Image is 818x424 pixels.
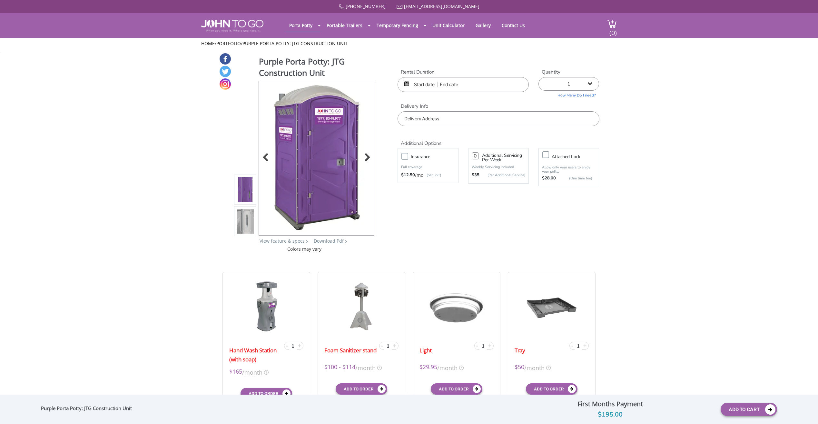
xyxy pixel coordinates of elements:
span: /month [437,363,458,372]
a: How Many Do I need? [538,91,599,98]
a: Unit Calculator [428,19,469,32]
span: - [286,342,288,349]
button: Add to order [241,388,292,399]
strong: $28.00 [542,175,556,182]
span: + [393,342,396,349]
a: Foam Sanitizer stand [324,346,377,355]
a: Hand Wash Station (with soap) [229,346,282,364]
a: Contact Us [497,19,530,32]
span: - [571,342,573,349]
button: Add to order [431,383,482,395]
a: Tray [515,346,525,355]
span: $165 [229,367,242,377]
span: $50 [515,363,524,372]
div: Purple Porta Potty: JTG Construction Unit [41,405,135,414]
img: cart a [607,20,617,28]
div: Colors may vary [234,246,375,252]
img: 17 [347,280,376,332]
input: 0 [472,152,479,159]
div: $195.00 [505,409,716,420]
img: JOHN to go [201,20,263,32]
a: Temporary Fencing [372,19,423,32]
a: Download Pdf [314,238,344,244]
p: Full coverage [401,164,455,170]
img: icon [264,370,269,375]
span: /month [242,367,262,377]
span: /month [355,363,376,372]
h2: Additional Options [398,133,599,146]
p: Weekly Servicing Included [472,165,525,169]
a: Portable Trailers [322,19,367,32]
img: icon [377,366,382,370]
img: Call [339,4,344,10]
h3: Additional Servicing Per Week [482,153,525,162]
p: (per unit) [423,172,441,178]
img: right arrow icon [306,240,308,243]
h3: Insurance [411,153,461,161]
label: Delivery Info [398,103,599,110]
p: Allow only your users to enjoy your potty. [542,165,596,174]
a: [EMAIL_ADDRESS][DOMAIN_NAME] [404,3,479,9]
img: icon [546,366,551,370]
span: - [476,342,478,349]
img: chevron.png [345,240,347,243]
img: 17 [419,280,493,332]
strong: $12.50 [401,172,415,178]
input: Delivery Address [398,111,599,126]
a: Gallery [471,19,496,32]
span: $100 - $114 [324,363,355,372]
button: Add to order [526,383,577,395]
span: - [381,342,383,349]
img: Product [237,145,254,297]
button: Add To Cart [721,403,777,416]
h1: Purple Porta Potty: JTG Construction Unit [259,56,375,80]
label: Quantity [538,69,599,76]
a: Home [201,40,215,46]
img: Product [268,81,365,233]
img: Mail [397,5,403,9]
img: Product [237,114,254,266]
div: /mo [401,172,455,178]
a: Facebook [220,53,231,65]
span: + [583,342,586,349]
span: (0) [609,23,617,37]
span: + [298,342,301,349]
p: {One time fee} [559,175,592,182]
img: icon [459,366,464,370]
a: Portfolio [216,40,241,46]
a: Porta Potty [284,19,317,32]
a: Purple Porta Potty: JTG Construction Unit [242,40,348,46]
img: 17 [526,280,577,332]
h3: Attached lock [552,153,602,161]
p: (Per Additional Service) [479,173,525,177]
a: [PHONE_NUMBER] [346,3,386,9]
strong: $35 [472,172,479,178]
a: View feature & specs [260,238,305,244]
button: Add to order [336,383,387,395]
a: Instagram [220,78,231,90]
input: Start date | End date [398,77,529,92]
span: $29.95 [419,363,437,372]
img: 17 [249,280,283,332]
span: + [488,342,491,349]
span: /month [524,363,545,372]
a: Light [419,346,432,355]
div: First Months Payment [505,399,716,409]
ul: / / [201,40,617,47]
label: Rental Duration [398,69,529,76]
a: Twitter [220,66,231,77]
